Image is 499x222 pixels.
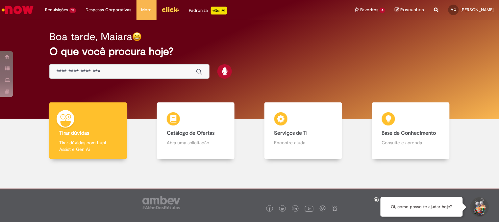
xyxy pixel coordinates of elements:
img: logo_footer_youtube.png [305,204,313,213]
img: logo_footer_naosei.png [332,206,338,211]
img: logo_footer_linkedin.png [294,207,297,211]
b: Tirar dúvidas [59,130,89,136]
span: MO [451,8,457,12]
span: More [141,7,152,13]
img: ServiceNow [1,3,35,16]
img: logo_footer_twitter.png [281,208,284,211]
div: Oi, como posso te ajudar hoje? [381,197,463,217]
a: Base de Conhecimento Consulte e aprenda [357,102,464,159]
h2: Boa tarde, Maiara [49,31,132,42]
img: logo_footer_ambev_rotulo_gray.png [142,196,180,209]
img: click_logo_yellow_360x200.png [162,5,179,14]
b: Catálogo de Ofertas [167,130,214,136]
p: +GenAi [211,7,227,14]
img: happy-face.png [132,32,142,42]
b: Serviços de TI [274,130,308,136]
p: Tirar dúvidas com Lupi Assist e Gen Ai [59,139,117,153]
span: Despesas Corporativas [86,7,132,13]
a: Tirar dúvidas Tirar dúvidas com Lupi Assist e Gen Ai [35,102,142,159]
span: [PERSON_NAME] [461,7,494,13]
a: Rascunhos [395,7,424,13]
p: Encontre ajuda [274,139,332,146]
span: Rascunhos [401,7,424,13]
h2: O que você procura hoje? [49,46,449,57]
span: 4 [380,8,385,13]
span: Favoritos [360,7,378,13]
img: logo_footer_facebook.png [268,208,271,211]
a: Catálogo de Ofertas Abra uma solicitação [142,102,250,159]
span: 15 [69,8,76,13]
b: Base de Conhecimento [382,130,436,136]
p: Consulte e aprenda [382,139,440,146]
button: Iniciar Conversa de Suporte [469,197,489,217]
span: Requisições [45,7,68,13]
p: Abra uma solicitação [167,139,225,146]
img: logo_footer_workplace.png [320,206,326,211]
div: Padroniza [189,7,227,14]
a: Serviços de TI Encontre ajuda [250,102,357,159]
